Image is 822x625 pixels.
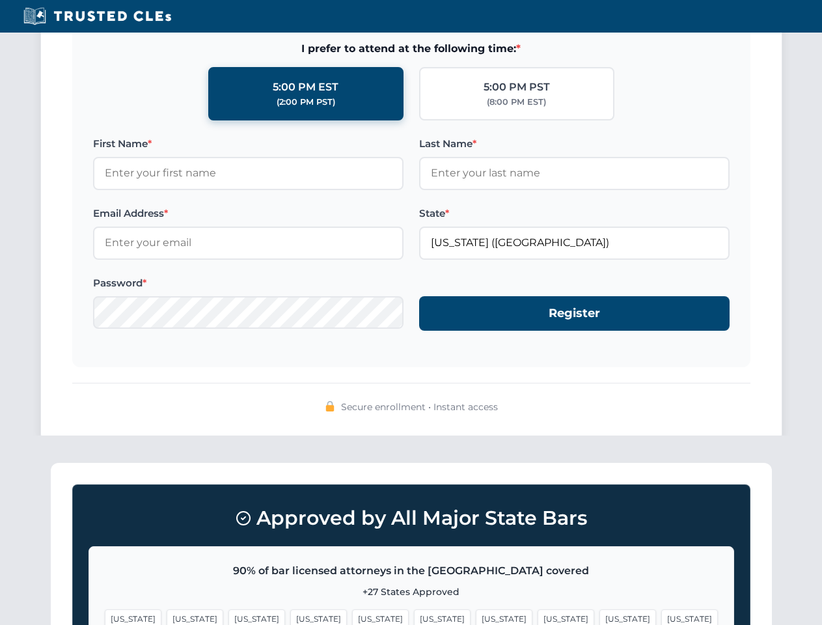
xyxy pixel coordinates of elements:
[105,562,718,579] p: 90% of bar licensed attorneys in the [GEOGRAPHIC_DATA] covered
[419,227,730,259] input: Florida (FL)
[93,227,404,259] input: Enter your email
[105,585,718,599] p: +27 States Approved
[419,296,730,331] button: Register
[93,40,730,57] span: I prefer to attend at the following time:
[325,401,335,411] img: 🔒
[487,96,546,109] div: (8:00 PM EST)
[484,79,550,96] div: 5:00 PM PST
[277,96,335,109] div: (2:00 PM PST)
[89,501,734,536] h3: Approved by All Major State Bars
[419,206,730,221] label: State
[419,136,730,152] label: Last Name
[93,275,404,291] label: Password
[419,157,730,189] input: Enter your last name
[93,157,404,189] input: Enter your first name
[273,79,338,96] div: 5:00 PM EST
[93,206,404,221] label: Email Address
[20,7,175,26] img: Trusted CLEs
[93,136,404,152] label: First Name
[341,400,498,414] span: Secure enrollment • Instant access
